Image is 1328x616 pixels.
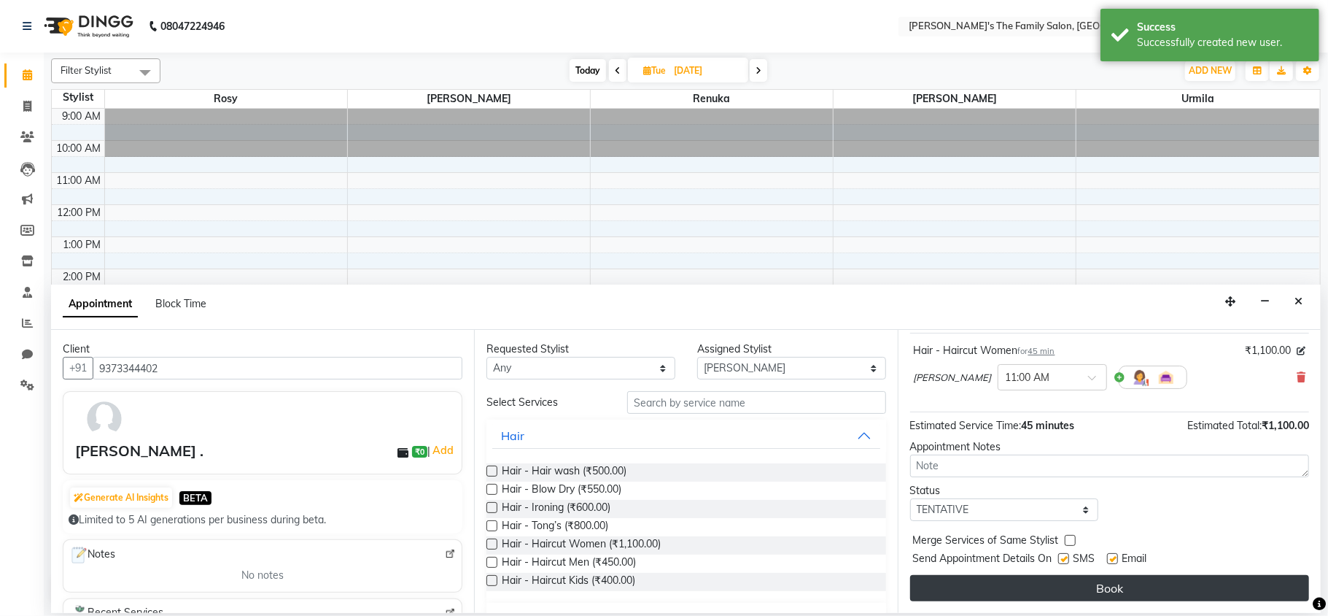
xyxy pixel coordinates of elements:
[910,483,1099,498] div: Status
[914,371,992,385] span: [PERSON_NAME]
[1137,20,1308,35] div: Success
[69,512,457,528] div: Limited to 5 AI generations per business during beta.
[502,500,610,518] span: Hair - Ironing (₹600.00)
[75,440,203,462] div: [PERSON_NAME] .
[160,6,225,47] b: 08047224946
[502,482,621,500] span: Hair - Blow Dry (₹550.00)
[1185,61,1235,81] button: ADD NEW
[570,59,606,82] span: Today
[913,551,1052,569] span: Send Appointment Details On
[492,423,879,449] button: Hair
[475,395,616,410] div: Select Services
[502,573,635,591] span: Hair - Haircut Kids (₹400.00)
[179,491,211,505] span: BETA
[640,65,669,76] span: Tue
[1073,551,1095,569] span: SMS
[70,488,172,508] button: Generate AI Insights
[1297,347,1305,355] i: Edit price
[914,343,1055,358] div: Hair - Haircut Women
[93,357,462,380] input: Search by Name/Mobile/Email/Code
[1262,419,1309,432] span: ₹1,100.00
[502,555,636,573] span: Hair - Haircut Men (₹450.00)
[37,6,137,47] img: logo
[61,237,104,253] div: 1:00 PM
[1018,346,1055,356] small: for
[83,398,125,440] img: avatar
[61,64,112,76] span: Filter Stylist
[1076,90,1319,108] span: urmila
[61,269,104,285] div: 2:00 PM
[486,342,675,357] div: Requested Stylist
[697,342,886,357] div: Assigned Stylist
[60,109,104,124] div: 9:00 AM
[1288,290,1309,313] button: Close
[1028,346,1055,356] span: 45 min
[412,446,427,458] span: ₹0
[834,90,1076,108] span: [PERSON_NAME]
[155,297,206,310] span: Block Time
[669,60,742,82] input: 2025-10-07
[910,575,1309,601] button: Book
[1122,551,1147,569] span: Email
[52,90,104,105] div: Stylist
[430,442,456,459] a: Add
[910,419,1022,432] span: Estimated Service Time:
[502,536,661,555] span: Hair - Haircut Women (₹1,100.00)
[1245,343,1291,358] span: ₹1,100.00
[63,342,462,357] div: Client
[241,568,284,583] span: No notes
[502,463,626,482] span: Hair - Hair wash (₹500.00)
[1022,419,1075,432] span: 45 minutes
[1187,419,1262,432] span: Estimated Total:
[105,90,347,108] span: Rosy
[1189,65,1232,76] span: ADD NEW
[54,173,104,188] div: 11:00 AM
[69,546,115,565] span: Notes
[63,357,93,380] button: +91
[54,141,104,156] div: 10:00 AM
[1137,35,1308,50] div: Successfully created new user.
[591,90,833,108] span: Renuka
[1157,369,1175,386] img: Interior.png
[55,205,104,220] div: 12:00 PM
[627,391,886,414] input: Search by service name
[910,439,1309,455] div: Appointment Notes
[348,90,590,108] span: [PERSON_NAME]
[502,518,608,536] span: Hair - Tong’s (₹800.00)
[63,291,138,317] span: Appointment
[501,427,524,444] div: Hair
[427,442,456,459] span: |
[1131,369,1149,386] img: Hairdresser.png
[913,533,1059,551] span: Merge Services of Same Stylist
